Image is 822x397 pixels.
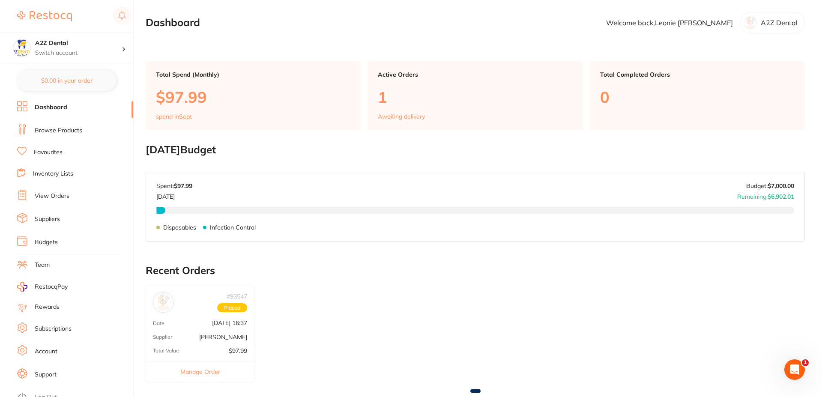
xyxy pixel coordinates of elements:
p: $97.99 [229,347,247,354]
h4: A2Z Dental [35,39,122,48]
iframe: Intercom live chat [784,359,805,380]
img: Restocq Logo [17,11,72,21]
a: View Orders [35,192,69,200]
a: Dashboard [35,103,67,112]
strong: $7,000.00 [768,182,794,190]
p: Date [153,320,164,326]
a: Account [35,347,57,356]
p: [DATE] [156,190,192,200]
p: A2Z Dental [761,19,798,27]
p: Welcome back, Leonie [PERSON_NAME] [606,19,733,27]
p: 0 [600,88,795,106]
p: Budget: [746,182,794,189]
p: Total Spend (Monthly) [156,71,350,78]
a: Team [35,261,50,269]
img: RestocqPay [17,282,27,292]
h2: Recent Orders [146,265,805,277]
a: Restocq Logo [17,6,72,26]
a: Total Spend (Monthly)$97.99spend inSept [146,61,361,130]
p: Infection Control [210,224,256,231]
p: Active Orders [378,71,572,78]
button: $0.00 in your order [17,70,116,91]
a: Inventory Lists [33,170,73,178]
a: Total Completed Orders0 [590,61,805,130]
p: [PERSON_NAME] [199,334,247,340]
p: $97.99 [156,88,350,106]
p: Remaining: [737,190,794,200]
button: Manage Order [146,361,254,382]
a: Budgets [35,238,58,247]
span: 1 [802,359,809,366]
p: 1 [378,88,572,106]
a: RestocqPay [17,282,68,292]
a: Suppliers [35,215,60,224]
img: A2Z Dental [13,39,30,57]
p: Total Completed Orders [600,71,795,78]
p: spend in Sept [156,113,192,120]
h2: [DATE] Budget [146,144,805,156]
p: Awaiting delivery [378,113,425,120]
a: Subscriptions [35,325,72,333]
img: Adam Dental [155,294,171,310]
p: Supplier [153,334,172,340]
span: Placed [217,303,247,313]
p: Disposables [163,224,196,231]
a: Active Orders1Awaiting delivery [368,61,583,130]
a: Browse Products [35,126,82,135]
h2: Dashboard [146,17,200,29]
p: Total Value [153,348,179,354]
p: # 93547 [227,293,247,300]
p: Switch account [35,49,122,57]
a: Favourites [34,148,63,157]
span: RestocqPay [35,283,68,291]
strong: $6,902.01 [768,193,794,200]
p: Spent: [156,182,192,189]
strong: $97.99 [174,182,192,190]
a: Rewards [35,303,60,311]
a: Support [35,370,57,379]
p: [DATE] 16:37 [212,319,247,326]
